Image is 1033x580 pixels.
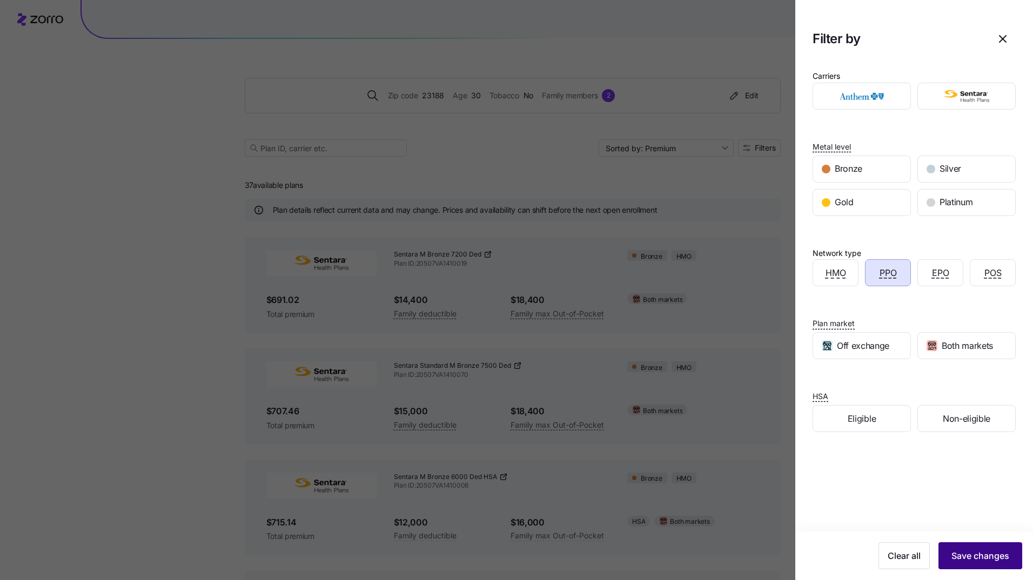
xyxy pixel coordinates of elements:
span: Plan market [813,318,855,329]
span: POS [984,266,1002,280]
span: HMO [826,266,846,280]
span: Metal level [813,141,851,152]
img: Sentara Health Plans [927,85,1007,107]
span: Save changes [951,549,1009,562]
span: Gold [835,195,854,209]
span: Eligible [848,412,876,426]
button: Clear all [878,542,930,569]
span: PPO [880,266,897,280]
img: Anthem [822,85,902,107]
span: Bronze [835,162,862,176]
span: Platinum [940,195,972,209]
span: HSA [813,391,828,402]
span: Off exchange [837,339,889,353]
div: Network type [813,247,861,259]
span: EPO [932,266,949,280]
span: Non-eligible [943,412,990,426]
div: Carriers [813,70,840,82]
span: Clear all [888,549,921,562]
span: Silver [940,162,961,176]
span: Both markets [942,339,993,353]
button: Save changes [938,542,1022,569]
h1: Filter by [813,30,981,47]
